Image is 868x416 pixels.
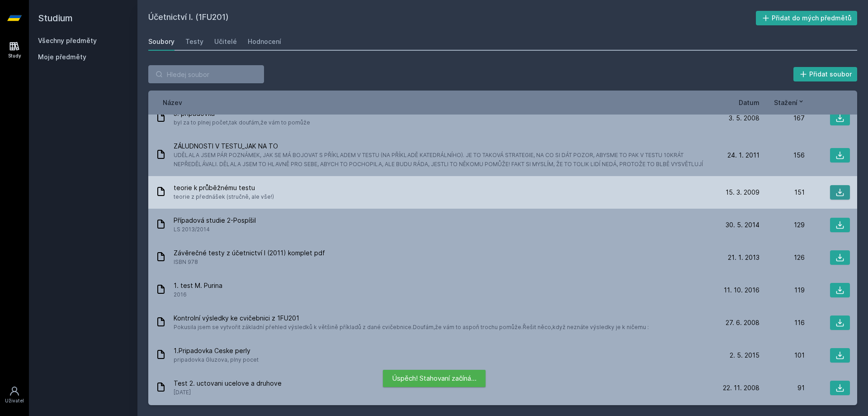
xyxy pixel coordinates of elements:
span: 21. 1. 2013 [728,253,759,262]
span: Případová studie 2-Pospíšil [174,216,256,225]
div: Study [8,53,21,59]
div: Úspěch! Stahovaní začíná… [383,370,486,387]
div: 129 [759,220,805,230]
span: Stažení [774,98,797,107]
span: Závěrečné testy z účetnictví I (2011) komplet pdf [174,249,325,258]
span: Test 2. uctovani ucelove a druhove [174,379,282,388]
a: Uživatel [2,381,27,409]
div: Uživatel [5,397,24,404]
span: Moje předměty [38,53,86,62]
span: 15. 3. 2009 [726,188,759,197]
span: Kontrolní výsledky ke cvičebnici z 1FU201 [174,314,649,323]
div: Soubory [148,37,175,46]
span: Pokusila jsem se vytvořit základní přehled výsledků k většině příkladů z dané cvičebnice.Doufám,ž... [174,323,649,332]
div: Testy [185,37,203,46]
span: LS 2013/2014 [174,225,256,234]
span: 2016 [174,290,222,299]
span: byl za to plnej počet,tak doufám,že vám to pomůže [174,118,310,127]
span: ISBN 978 [174,258,325,267]
span: ZÁLUDNOSTI V TESTU_JAK NA TO [174,142,711,151]
a: Soubory [148,33,175,51]
span: 2. 5. 2015 [730,351,759,360]
span: 3. 5. 2008 [729,114,759,123]
span: [DATE] [174,388,282,397]
h2: Účetnictví I. (1FU201) [148,11,756,25]
span: 11. 10. 2016 [724,286,759,295]
a: Study [2,36,27,64]
div: 101 [759,351,805,360]
span: teorie k průběžnému testu [174,183,274,192]
div: 167 [759,114,805,123]
span: 30. 5. 2014 [726,220,759,230]
a: Všechny předměty [38,37,97,44]
button: Název [163,98,182,107]
span: 24. 1. 2011 [727,151,759,160]
span: 22. 11. 2008 [723,383,759,392]
button: Datum [739,98,759,107]
div: 151 [759,188,805,197]
input: Hledej soubor [148,65,264,83]
button: Přidat do mých předmětů [756,11,858,25]
span: 1. test M. Purina [174,281,222,290]
button: Přidat soubor [793,67,858,81]
span: teorie z přednášek (stručně, ale vše!) [174,192,274,201]
div: Hodnocení [248,37,281,46]
span: UDĚLALA JSEM PÁR POZNÁMEK, JAK SE MÁ BOJOVAT S PŘÍKLADEM V TESTU (NA PŘÍKLADĚ KATEDRÁLNÍHO). JE T... [174,151,711,169]
div: 116 [759,318,805,327]
button: Stažení [774,98,805,107]
a: Učitelé [214,33,237,51]
div: 156 [759,151,805,160]
div: Učitelé [214,37,237,46]
a: Testy [185,33,203,51]
div: 126 [759,253,805,262]
span: pripadovka Gluzova, plny pocet [174,355,259,364]
span: 27. 6. 2008 [726,318,759,327]
span: 1.Pripadovka Ceske perly [174,346,259,355]
div: 91 [759,383,805,392]
a: Hodnocení [248,33,281,51]
div: 119 [759,286,805,295]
